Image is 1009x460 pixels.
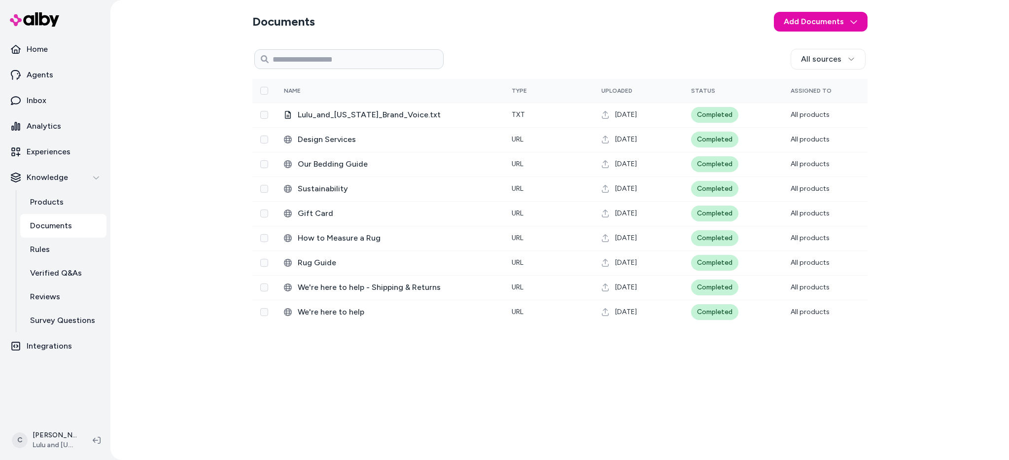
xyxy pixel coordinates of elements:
button: Select row [260,185,268,193]
p: Home [27,43,48,55]
span: URL [512,308,523,316]
span: Type [512,87,527,94]
div: Gift Card [284,208,496,219]
a: Survey Questions [20,309,106,332]
span: All products [791,110,830,119]
div: Completed [691,156,738,172]
a: Rules [20,238,106,261]
span: All sources [801,53,841,65]
img: alby Logo [10,12,59,27]
div: Completed [691,255,738,271]
a: Experiences [4,140,106,164]
div: Completed [691,107,738,123]
div: Completed [691,206,738,221]
p: Verified Q&As [30,267,82,279]
span: C [12,432,28,448]
p: Documents [30,220,72,232]
button: Select row [260,160,268,168]
span: Gift Card [298,208,496,219]
p: Reviews [30,291,60,303]
span: We're here to help - Shipping & Returns [298,282,496,293]
span: [DATE] [615,209,637,218]
div: Rug Guide [284,257,496,269]
span: URL [512,184,523,193]
button: Add Documents [774,12,868,32]
span: Lulu and [US_STATE] [33,440,77,450]
span: [DATE] [615,159,637,169]
button: Select row [260,210,268,217]
span: URL [512,209,523,217]
span: All products [791,234,830,242]
button: Select row [260,234,268,242]
span: URL [512,258,523,267]
div: Completed [691,181,738,197]
button: C[PERSON_NAME]Lulu and [US_STATE] [6,425,85,456]
span: URL [512,283,523,291]
div: How to Measure a Rug [284,232,496,244]
button: Select row [260,308,268,316]
p: Products [30,196,64,208]
span: [DATE] [615,110,637,120]
span: Design Services [298,134,496,145]
a: Products [20,190,106,214]
button: All sources [791,49,866,70]
button: Select row [260,111,268,119]
span: Uploaded [601,87,632,94]
div: Completed [691,304,738,320]
span: All products [791,135,830,143]
span: [DATE] [615,258,637,268]
span: Rug Guide [298,257,496,269]
span: URL [512,160,523,168]
span: All products [791,258,830,267]
a: Reviews [20,285,106,309]
span: All products [791,160,830,168]
span: [DATE] [615,283,637,292]
a: Integrations [4,334,106,358]
div: Sustainability [284,183,496,195]
div: We're here to help [284,306,496,318]
button: Select row [260,283,268,291]
span: We're here to help [298,306,496,318]
span: All products [791,209,830,217]
span: All products [791,308,830,316]
button: Select all [260,87,268,95]
div: Completed [691,230,738,246]
a: Inbox [4,89,106,112]
div: Design Services [284,134,496,145]
div: Completed [691,132,738,147]
p: [PERSON_NAME] [33,430,77,440]
div: Our Bedding Guide [284,158,496,170]
div: We're here to help - Shipping & Returns [284,282,496,293]
a: Analytics [4,114,106,138]
span: [DATE] [615,184,637,194]
span: [DATE] [615,233,637,243]
span: txt [512,110,525,119]
span: Assigned To [791,87,832,94]
p: Experiences [27,146,70,158]
div: Lulu_and_Georgia_Brand_Voice.txt [284,109,496,121]
a: Home [4,37,106,61]
span: URL [512,135,523,143]
span: URL [512,234,523,242]
button: Knowledge [4,166,106,189]
p: Analytics [27,120,61,132]
p: Knowledge [27,172,68,183]
h2: Documents [252,14,315,30]
a: Documents [20,214,106,238]
span: Lulu_and_[US_STATE]_Brand_Voice.txt [298,109,496,121]
p: Inbox [27,95,46,106]
span: Sustainability [298,183,496,195]
span: All products [791,283,830,291]
span: [DATE] [615,307,637,317]
span: How to Measure a Rug [298,232,496,244]
a: Verified Q&As [20,261,106,285]
a: Agents [4,63,106,87]
p: Rules [30,244,50,255]
div: Name [284,87,358,95]
span: Status [691,87,715,94]
div: Completed [691,280,738,295]
p: Agents [27,69,53,81]
span: Our Bedding Guide [298,158,496,170]
span: All products [791,184,830,193]
button: Select row [260,259,268,267]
